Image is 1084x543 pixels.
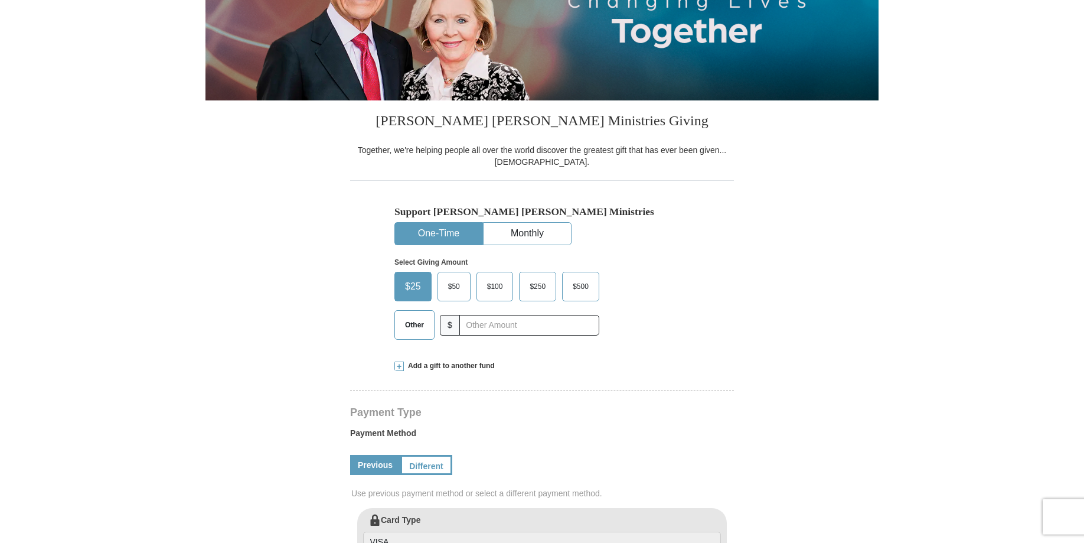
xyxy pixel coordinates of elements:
[399,316,430,334] span: Other
[350,455,400,475] a: Previous
[350,100,734,144] h3: [PERSON_NAME] [PERSON_NAME] Ministries Giving
[459,315,599,336] input: Other Amount
[394,258,468,266] strong: Select Giving Amount
[350,144,734,168] div: Together, we're helping people all over the world discover the greatest gift that has ever been g...
[351,487,735,499] span: Use previous payment method or select a different payment method.
[350,408,734,417] h4: Payment Type
[442,278,466,295] span: $50
[484,223,571,245] button: Monthly
[481,278,509,295] span: $100
[350,427,734,445] label: Payment Method
[567,278,595,295] span: $500
[440,315,460,336] span: $
[395,223,482,245] button: One-Time
[404,361,495,371] span: Add a gift to another fund
[394,206,690,218] h5: Support [PERSON_NAME] [PERSON_NAME] Ministries
[400,455,452,475] a: Different
[399,278,427,295] span: $25
[524,278,551,295] span: $250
